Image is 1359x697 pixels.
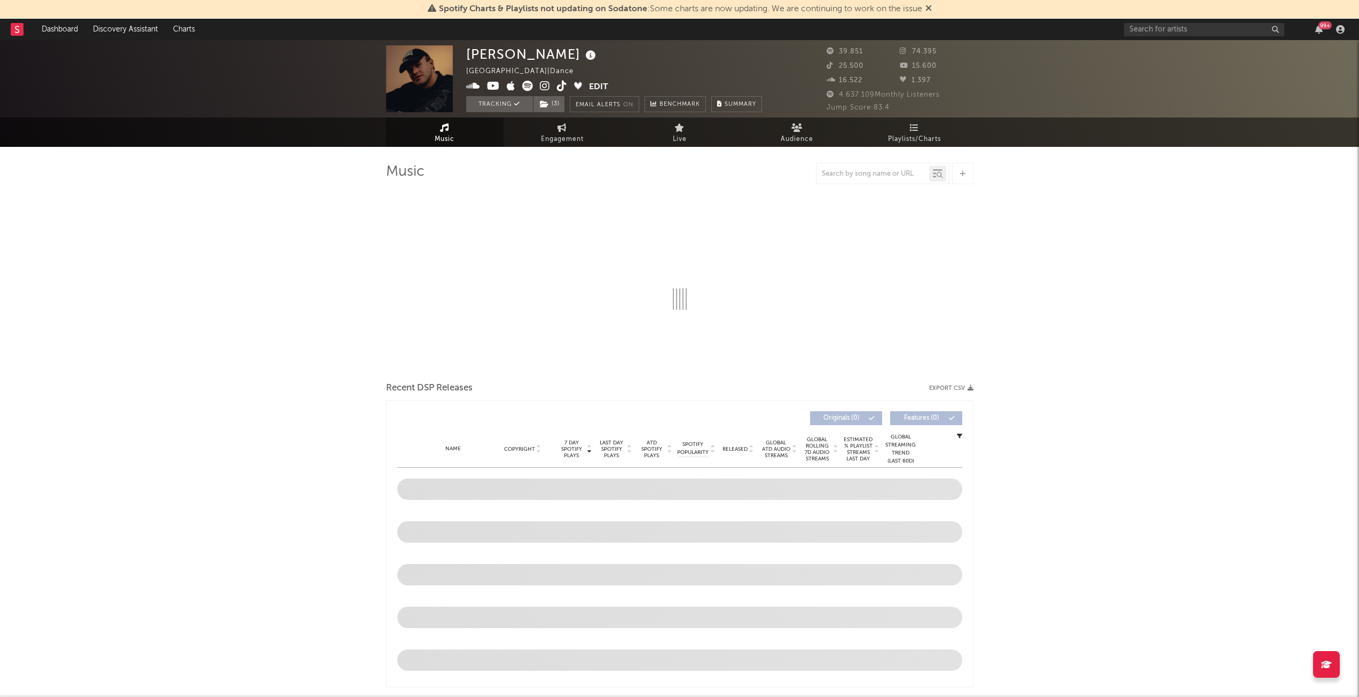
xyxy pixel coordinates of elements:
[166,19,202,40] a: Charts
[557,440,586,459] span: 7 Day Spotify Plays
[810,411,882,425] button: Originals(0)
[1315,25,1323,34] button: 99+
[827,48,863,55] span: 39.851
[722,446,748,452] span: Released
[541,133,584,146] span: Engagement
[803,436,832,462] span: Global Rolling 7D Audio Streams
[929,385,973,391] button: Export CSV
[711,96,762,112] button: Summary
[533,96,564,112] button: (3)
[85,19,166,40] a: Discovery Assistant
[34,19,85,40] a: Dashboard
[817,415,866,421] span: Originals ( 0 )
[856,118,973,147] a: Playlists/Charts
[589,81,608,94] button: Edit
[504,118,621,147] a: Engagement
[598,440,626,459] span: Last Day Spotify Plays
[890,411,962,425] button: Features(0)
[466,45,599,63] div: [PERSON_NAME]
[827,91,940,98] span: 4.637.109 Monthly Listeners
[816,170,929,178] input: Search by song name or URL
[781,133,813,146] span: Audience
[827,77,862,84] span: 16.522
[621,118,739,147] a: Live
[925,5,932,13] span: Dismiss
[659,98,700,111] span: Benchmark
[888,133,941,146] span: Playlists/Charts
[570,96,639,112] button: Email AlertsOn
[739,118,856,147] a: Audience
[623,102,633,108] em: On
[677,441,709,457] span: Spotify Popularity
[827,104,890,111] span: Jump Score: 83.4
[386,118,504,147] a: Music
[900,77,931,84] span: 1.397
[439,5,922,13] span: : Some charts are now updating. We are continuing to work on the issue
[1318,21,1332,29] div: 99 +
[827,62,863,69] span: 25.500
[466,65,586,78] div: [GEOGRAPHIC_DATA] | Dance
[761,440,791,459] span: Global ATD Audio Streams
[439,5,647,13] span: Spotify Charts & Playlists not updating on Sodatone
[435,133,454,146] span: Music
[725,101,756,107] span: Summary
[466,96,533,112] button: Tracking
[386,382,473,395] span: Recent DSP Releases
[885,433,917,465] div: Global Streaming Trend (Last 60D)
[1124,23,1284,36] input: Search for artists
[533,96,565,112] span: ( 3 )
[419,445,489,453] div: Name
[900,48,937,55] span: 74.395
[645,96,706,112] a: Benchmark
[673,133,687,146] span: Live
[844,436,873,462] span: Estimated % Playlist Streams Last Day
[900,62,937,69] span: 15.600
[638,440,666,459] span: ATD Spotify Plays
[897,415,946,421] span: Features ( 0 )
[504,446,535,452] span: Copyright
